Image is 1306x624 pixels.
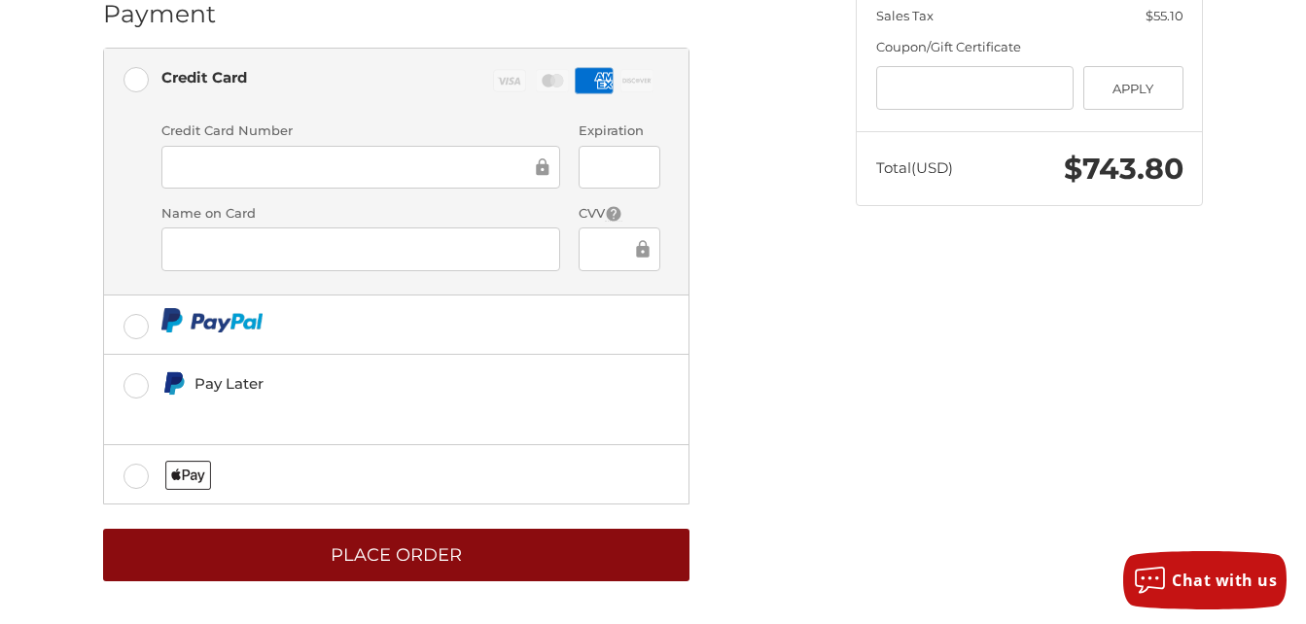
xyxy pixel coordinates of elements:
label: Credit Card Number [161,121,560,141]
span: $55.10 [1146,8,1183,23]
iframe: Secure Credit Card Frame - Credit Card Number [175,156,532,178]
div: Credit Card [161,61,247,93]
iframe: Secure Credit Card Frame - Cardholder Name [175,238,547,260]
iframe: PayPal Message 1 [161,403,556,421]
button: Chat with us [1123,551,1287,609]
span: $743.80 [1064,151,1183,187]
div: Pay Later [194,367,555,399]
div: Coupon/Gift Certificate [876,38,1183,57]
img: Applepay icon [165,461,211,490]
label: Expiration [579,121,659,141]
img: Pay Later icon [161,371,186,396]
button: Place Order [103,529,689,582]
iframe: Secure Credit Card Frame - Expiration Date [592,156,646,178]
span: Chat with us [1172,570,1277,591]
button: Apply [1083,66,1183,110]
label: Name on Card [161,204,560,224]
input: Gift Certificate or Coupon Code [876,66,1075,110]
span: Sales Tax [876,8,934,23]
span: Total (USD) [876,158,953,177]
iframe: Secure Credit Card Frame - CVV [592,238,631,260]
label: CVV [579,204,659,224]
img: PayPal icon [161,308,264,332]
